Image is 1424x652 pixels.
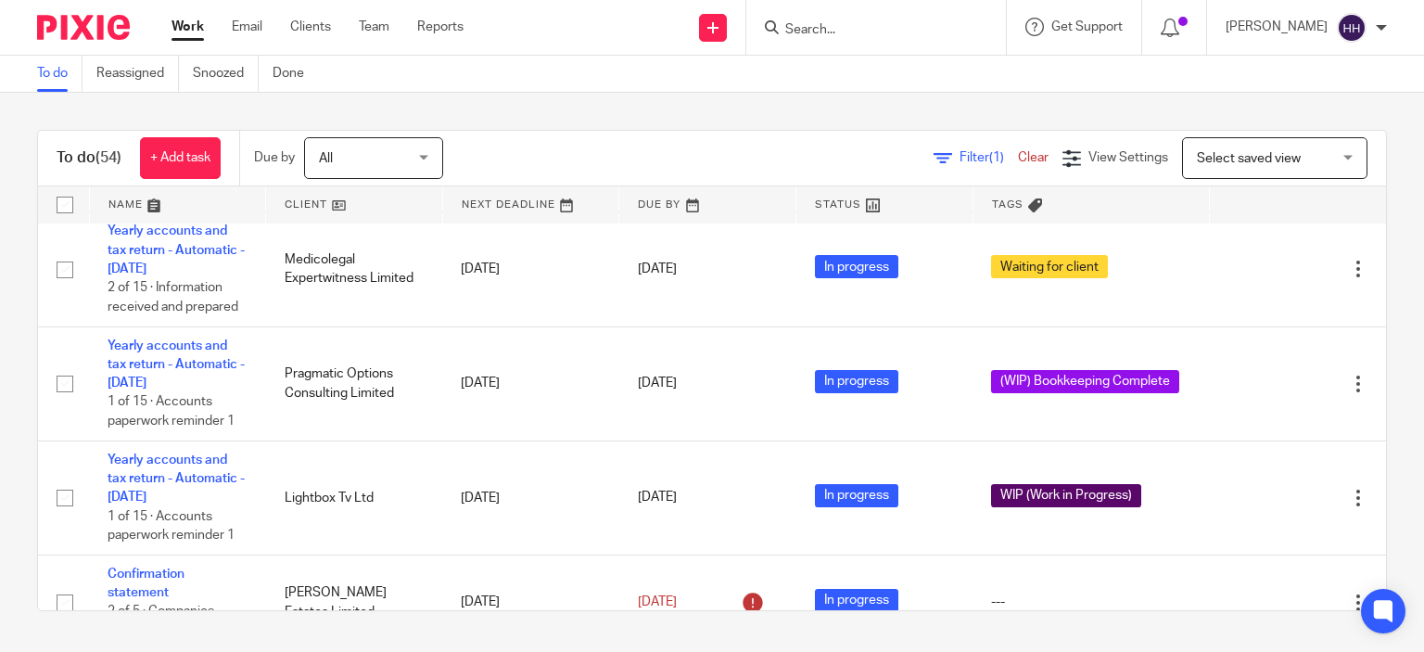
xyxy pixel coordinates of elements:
[172,18,204,36] a: Work
[638,377,677,390] span: [DATE]
[815,589,898,612] span: In progress
[991,484,1141,507] span: WIP (Work in Progress)
[442,212,619,326] td: [DATE]
[1197,152,1301,165] span: Select saved view
[992,199,1023,210] span: Tags
[815,484,898,507] span: In progress
[319,152,333,165] span: All
[108,606,214,638] span: 2 of 5 · Companies House Check
[108,568,184,599] a: Confirmation statement
[991,593,1190,611] div: ---
[57,148,121,168] h1: To do
[1226,18,1328,36] p: [PERSON_NAME]
[442,555,619,650] td: [DATE]
[108,339,245,390] a: Yearly accounts and tax return - Automatic - [DATE]
[37,15,130,40] img: Pixie
[638,262,677,275] span: [DATE]
[266,441,443,555] td: Lightbox Tv Ltd
[108,224,245,275] a: Yearly accounts and tax return - Automatic - [DATE]
[1051,20,1123,33] span: Get Support
[273,56,318,92] a: Done
[442,326,619,441] td: [DATE]
[266,326,443,441] td: Pragmatic Options Consulting Limited
[95,150,121,165] span: (54)
[815,255,898,278] span: In progress
[989,151,1004,164] span: (1)
[359,18,389,36] a: Team
[254,148,295,167] p: Due by
[266,555,443,650] td: [PERSON_NAME] Estates Limited
[815,370,898,393] span: In progress
[96,56,179,92] a: Reassigned
[108,396,235,428] span: 1 of 15 · Accounts paperwork reminder 1
[638,492,677,505] span: [DATE]
[442,441,619,555] td: [DATE]
[108,454,245,505] a: Yearly accounts and tax return - Automatic - [DATE]
[991,255,1108,278] span: Waiting for client
[193,56,259,92] a: Snoozed
[232,18,262,36] a: Email
[1088,151,1168,164] span: View Settings
[417,18,464,36] a: Reports
[108,282,238,314] span: 2 of 15 · Information received and prepared
[1018,151,1049,164] a: Clear
[290,18,331,36] a: Clients
[638,595,677,608] span: [DATE]
[140,137,221,179] a: + Add task
[1337,13,1367,43] img: svg%3E
[991,370,1179,393] span: (WIP) Bookkeeping Complete
[783,22,950,39] input: Search
[37,56,83,92] a: To do
[108,510,235,543] span: 1 of 15 · Accounts paperwork reminder 1
[960,151,1018,164] span: Filter
[266,212,443,326] td: Medicolegal Expertwitness Limited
